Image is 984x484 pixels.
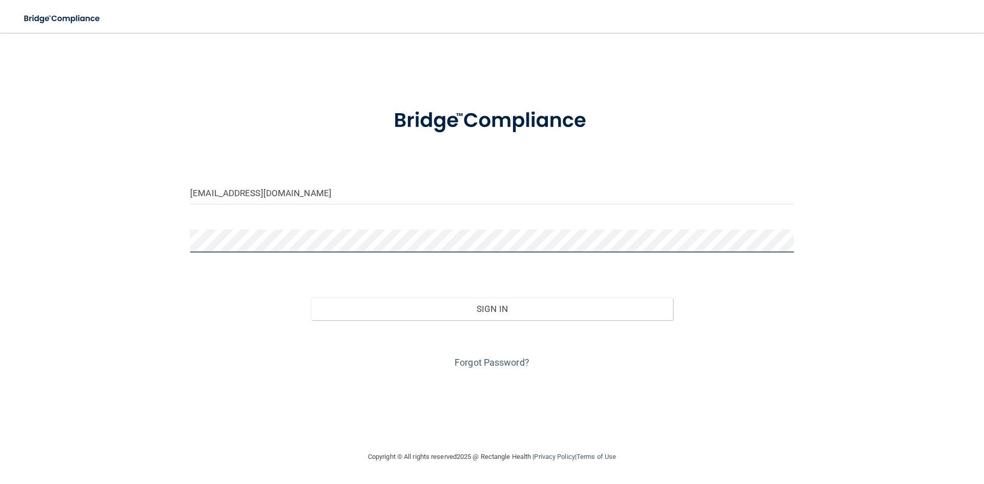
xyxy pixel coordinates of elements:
[311,298,673,320] button: Sign In
[373,94,611,148] img: bridge_compliance_login_screen.278c3ca4.svg
[534,453,575,460] a: Privacy Policy
[305,440,679,473] div: Copyright © All rights reserved 2025 @ Rectangle Health | |
[15,8,110,29] img: bridge_compliance_login_screen.278c3ca4.svg
[190,181,794,204] input: Email
[577,453,616,460] a: Terms of Use
[455,357,529,368] a: Forgot Password?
